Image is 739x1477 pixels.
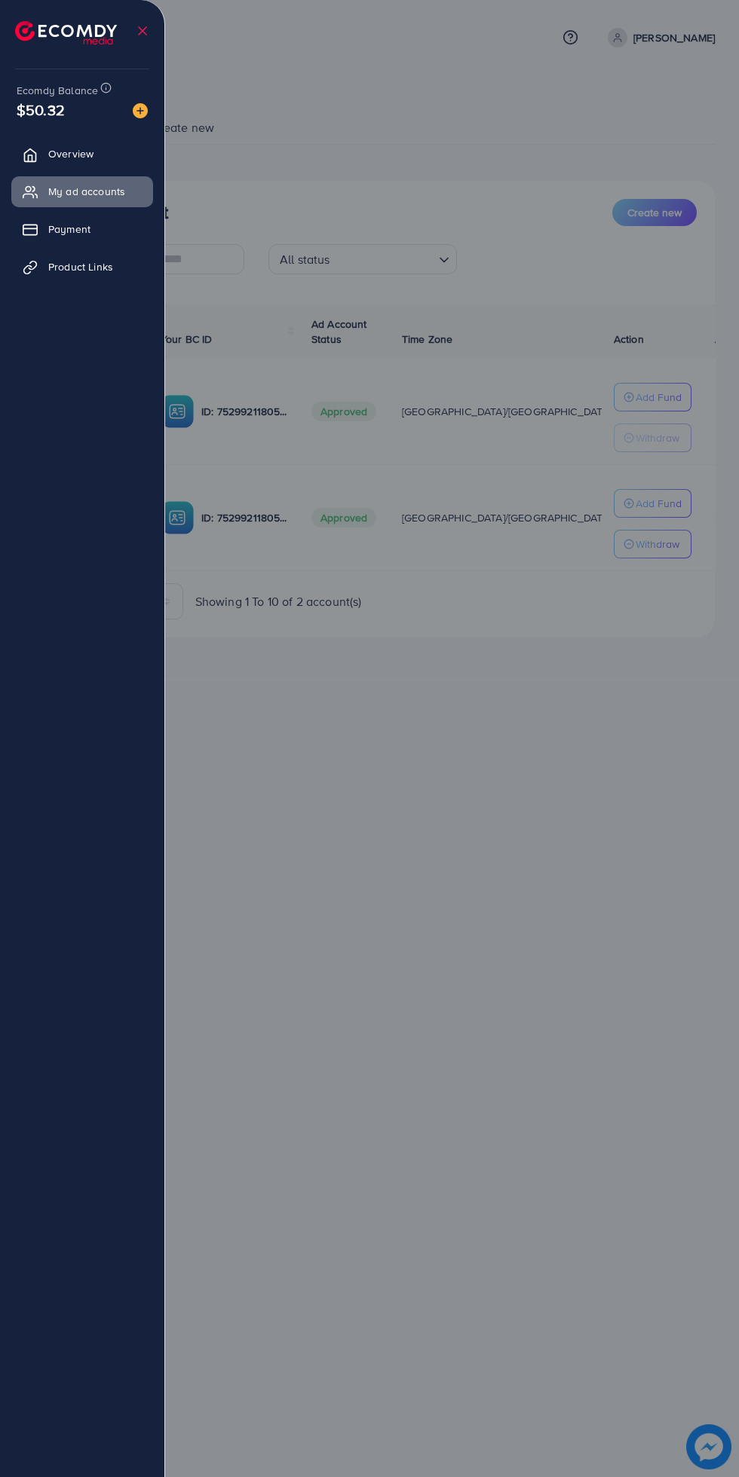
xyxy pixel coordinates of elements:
[11,214,153,244] a: Payment
[17,99,65,121] span: $50.32
[17,83,98,98] span: Ecomdy Balance
[48,259,113,274] span: Product Links
[48,146,94,161] span: Overview
[15,21,117,44] img: logo
[11,252,153,282] a: Product Links
[11,139,153,169] a: Overview
[133,103,148,118] img: image
[48,222,90,237] span: Payment
[11,176,153,206] a: My ad accounts
[48,184,125,199] span: My ad accounts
